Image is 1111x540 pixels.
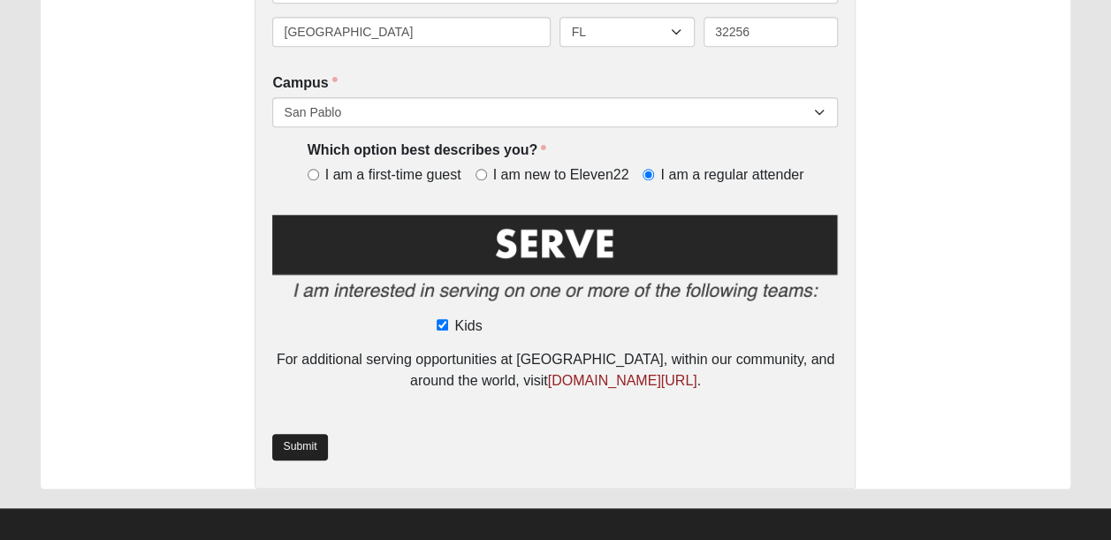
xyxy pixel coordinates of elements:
a: [DOMAIN_NAME][URL] [548,373,697,388]
label: Which option best describes you? [308,141,546,161]
input: City [272,17,551,47]
div: For additional serving opportunities at [GEOGRAPHIC_DATA], within our community, and around the w... [272,349,838,392]
input: Zip [704,17,839,47]
img: Serve2.png [272,211,838,313]
input: I am a first-time guest [308,169,319,180]
a: Submit [272,434,327,460]
span: I am a first-time guest [325,165,461,186]
span: I am a regular attender [660,165,803,186]
input: Kids [437,319,448,331]
span: I am new to Eleven22 [493,165,629,186]
input: I am a regular attender [643,169,654,180]
input: I am new to Eleven22 [476,169,487,180]
span: Kids [454,316,482,337]
label: Campus [272,73,337,94]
